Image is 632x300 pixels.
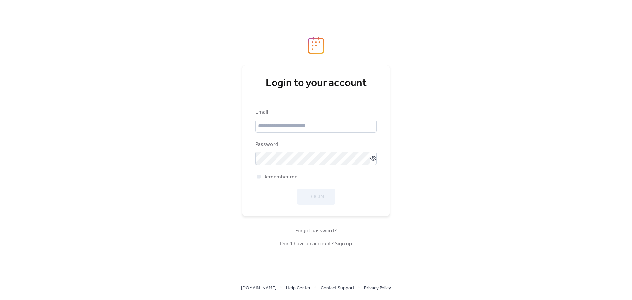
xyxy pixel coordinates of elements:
span: Contact Support [321,285,354,292]
span: Help Center [286,285,311,292]
a: Help Center [286,284,311,292]
div: Login to your account [255,77,377,90]
div: Password [255,141,375,149]
a: Sign up [335,239,352,249]
span: [DOMAIN_NAME] [241,285,276,292]
div: Email [255,108,375,116]
img: logo [308,36,324,54]
a: Contact Support [321,284,354,292]
span: Privacy Policy [364,285,391,292]
a: [DOMAIN_NAME] [241,284,276,292]
a: Privacy Policy [364,284,391,292]
span: Remember me [263,173,298,181]
span: Don't have an account? [280,240,352,248]
a: Forgot password? [295,229,337,232]
span: Forgot password? [295,227,337,235]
